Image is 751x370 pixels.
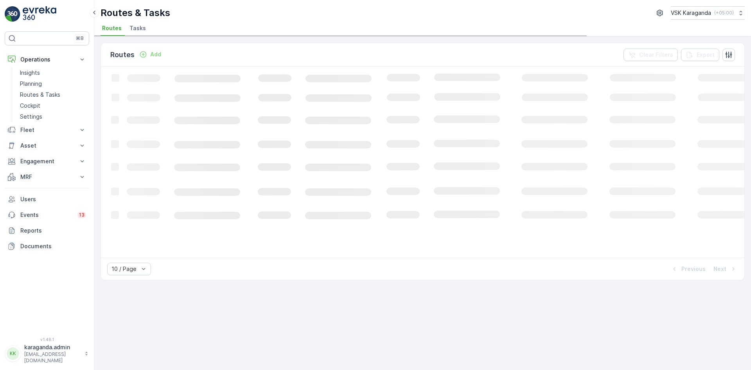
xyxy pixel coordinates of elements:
[20,211,73,219] p: Events
[20,113,42,121] p: Settings
[5,343,89,364] button: KKkaraganda.admin[EMAIL_ADDRESS][DOMAIN_NAME]
[129,24,146,32] span: Tasks
[76,35,84,42] p: ⌘B
[713,265,726,273] p: Next
[136,50,164,59] button: Add
[697,51,715,59] p: Export
[671,6,745,20] button: VSK Karaganda(+05:00)
[20,157,74,165] p: Engagement
[24,351,81,364] p: [EMAIL_ADDRESS][DOMAIN_NAME]
[17,78,89,89] a: Planning
[5,238,89,254] a: Documents
[7,347,19,360] div: KK
[23,6,56,22] img: logo_light-DOdMpM7g.png
[671,9,711,17] p: VSK Karaganda
[5,207,89,223] a: Events13
[17,67,89,78] a: Insights
[102,24,122,32] span: Routes
[17,100,89,111] a: Cockpit
[24,343,81,351] p: karaganda.admin
[20,126,74,134] p: Fleet
[20,56,74,63] p: Operations
[5,153,89,169] button: Engagement
[713,264,738,274] button: Next
[79,212,84,218] p: 13
[110,49,135,60] p: Routes
[5,52,89,67] button: Operations
[623,49,678,61] button: Clear Filters
[20,195,86,203] p: Users
[5,191,89,207] a: Users
[670,264,706,274] button: Previous
[17,89,89,100] a: Routes & Tasks
[5,6,20,22] img: logo
[150,51,161,58] p: Add
[20,91,60,99] p: Routes & Tasks
[681,265,706,273] p: Previous
[5,169,89,185] button: MRF
[5,122,89,138] button: Fleet
[639,51,673,59] p: Clear Filters
[20,69,40,77] p: Insights
[681,49,719,61] button: Export
[20,242,86,250] p: Documents
[17,111,89,122] a: Settings
[20,227,86,235] p: Reports
[714,10,734,16] p: ( +05:00 )
[20,173,74,181] p: MRF
[20,142,74,150] p: Asset
[20,80,42,88] p: Planning
[5,337,89,342] span: v 1.48.1
[5,223,89,238] a: Reports
[20,102,40,110] p: Cockpit
[101,7,170,19] p: Routes & Tasks
[5,138,89,153] button: Asset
